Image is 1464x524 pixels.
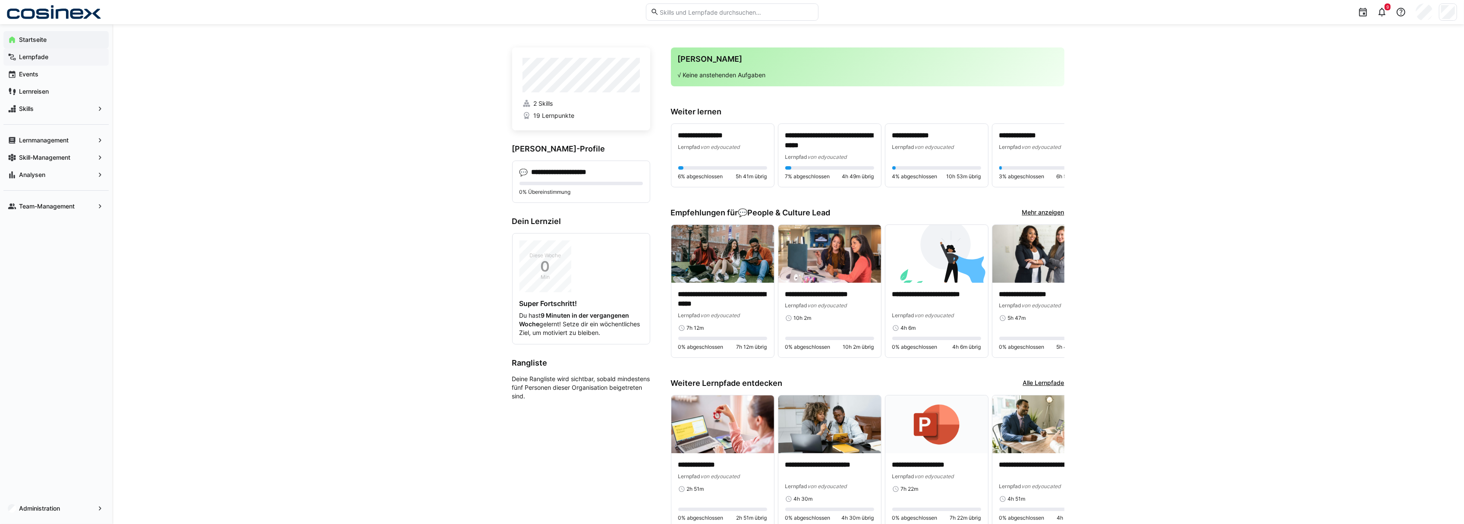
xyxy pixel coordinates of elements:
[1022,208,1064,218] a: Mehr anzeigen
[950,515,981,521] span: 7h 22m übrig
[999,344,1045,350] span: 0% abgeschlossen
[785,483,808,489] span: Lernpfad
[736,173,767,180] span: 5h 41m übrig
[512,375,650,401] p: Deine Rangliste wird sichtbar, sobald mindestens fünf Personen dieser Organisation beigetreten sind.
[785,173,830,180] span: 7% abgeschlossen
[808,302,847,309] span: von edyoucated
[738,208,831,218] div: 💬
[519,168,528,177] div: 💬
[678,515,724,521] span: 0% abgeschlossen
[678,54,1058,64] h3: [PERSON_NAME]
[808,154,847,160] span: von edyoucated
[1057,173,1088,180] span: 6h 54m übrig
[842,515,874,521] span: 4h 30m übrig
[794,496,813,502] span: 4h 30m
[892,312,915,319] span: Lernpfad
[885,225,988,283] img: image
[687,486,704,492] span: 2h 51m
[785,344,831,350] span: 0% abgeschlossen
[678,473,701,480] span: Lernpfad
[701,312,740,319] span: von edyoucated
[999,144,1022,150] span: Lernpfad
[947,173,981,180] span: 10h 53m übrig
[892,473,915,480] span: Lernpfad
[1008,496,1026,502] span: 4h 51m
[671,379,783,388] h3: Weitere Lernpfade entdecken
[1022,483,1061,489] span: von edyoucated
[842,173,874,180] span: 4h 49m übrig
[785,302,808,309] span: Lernpfad
[519,311,643,337] p: Du hast gelernt! Setze dir ein wöchentliches Ziel, um motiviert zu bleiben.
[785,515,831,521] span: 0% abgeschlossen
[778,395,881,453] img: image
[1057,515,1088,521] span: 4h 51m übrig
[659,8,813,16] input: Skills und Lernpfade durchsuchen…
[512,358,650,368] h3: Rangliste
[519,299,643,308] h4: Super Fortschritt!
[915,144,954,150] span: von edyoucated
[512,217,650,226] h3: Dein Lernziel
[953,344,981,350] span: 4h 6m übrig
[1057,344,1088,350] span: 5h 47m übrig
[992,395,1095,453] img: image
[885,395,988,453] img: image
[1386,4,1389,9] span: 9
[794,315,812,322] span: 10h 2m
[737,344,767,350] span: 7h 12m übrig
[671,395,774,453] img: image
[678,71,1058,79] p: √ Keine anstehenden Aufgaben
[892,173,938,180] span: 4% abgeschlossen
[671,208,831,218] h3: Empfehlungen für
[901,325,916,331] span: 4h 6m
[1022,144,1061,150] span: von edyoucated
[533,111,574,120] span: 19 Lernpunkte
[999,483,1022,489] span: Lernpfad
[671,107,1064,117] h3: Weiter lernen
[1022,302,1061,309] span: von edyoucated
[915,312,954,319] span: von edyoucated
[901,486,919,492] span: 7h 22m
[892,344,938,350] span: 0% abgeschlossen
[999,515,1045,521] span: 0% abgeschlossen
[737,515,767,521] span: 2h 51m übrig
[892,144,915,150] span: Lernpfad
[808,483,847,489] span: von edyoucated
[687,325,704,331] span: 7h 12m
[915,473,954,480] span: von edyoucated
[523,99,640,108] a: 2 Skills
[678,144,701,150] span: Lernpfad
[701,473,740,480] span: von edyoucated
[892,515,938,521] span: 0% abgeschlossen
[843,344,874,350] span: 10h 2m übrig
[999,173,1045,180] span: 3% abgeschlossen
[999,302,1022,309] span: Lernpfad
[512,144,650,154] h3: [PERSON_NAME]-Profile
[778,225,881,283] img: image
[671,225,774,283] img: image
[1008,315,1026,322] span: 5h 47m
[678,173,723,180] span: 6% abgeschlossen
[678,312,701,319] span: Lernpfad
[701,144,740,150] span: von edyoucated
[785,154,808,160] span: Lernpfad
[678,344,724,350] span: 0% abgeschlossen
[992,225,1095,283] img: image
[519,312,630,328] strong: 9 Minuten in der vergangenen Woche
[748,208,831,218] span: People & Culture Lead
[519,189,643,196] p: 0% Übereinstimmung
[1023,379,1064,388] a: Alle Lernpfade
[533,99,553,108] span: 2 Skills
